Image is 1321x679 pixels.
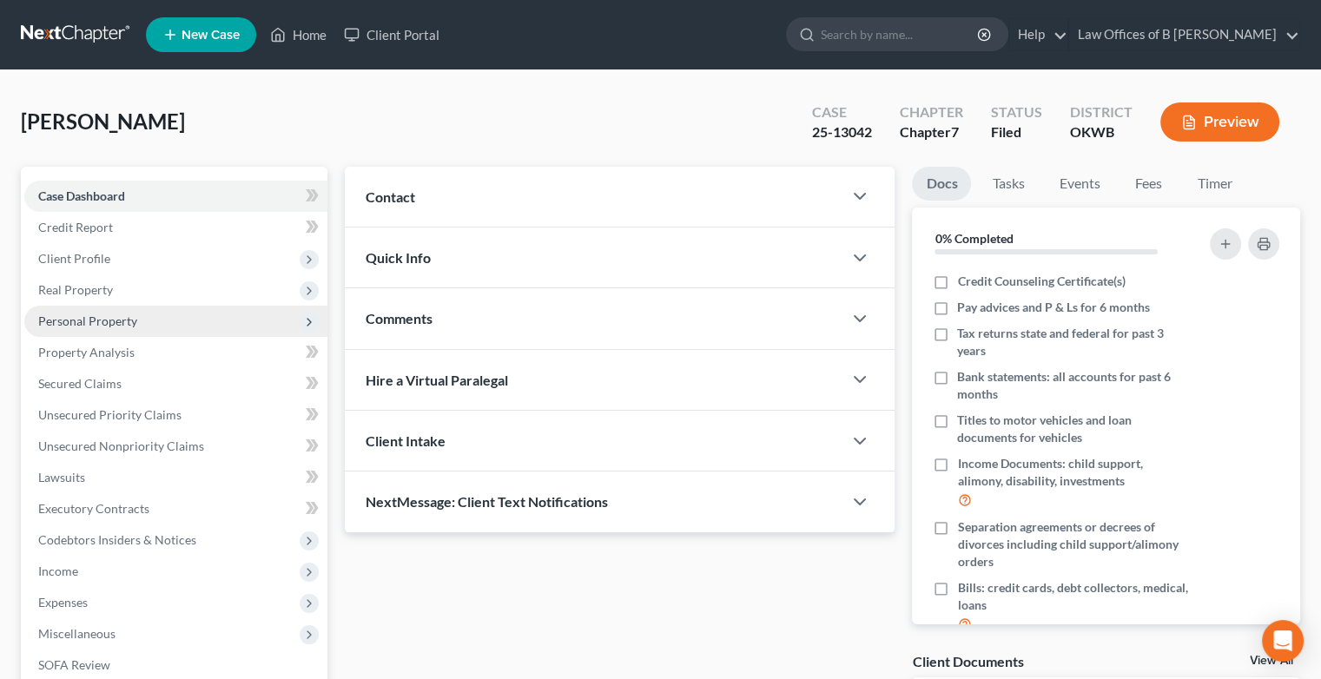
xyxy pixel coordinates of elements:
span: Contact [366,188,415,205]
a: Client Portal [335,19,448,50]
span: 7 [951,123,959,140]
a: Law Offices of B [PERSON_NAME] [1069,19,1299,50]
div: 25-13042 [812,122,872,142]
span: NextMessage: Client Text Notifications [366,493,608,510]
div: OKWB [1070,122,1133,142]
a: Property Analysis [24,337,327,368]
a: Lawsuits [24,462,327,493]
span: Property Analysis [38,345,135,359]
span: Unsecured Nonpriority Claims [38,438,204,453]
span: Quick Info [366,249,431,266]
span: Comments [366,310,433,326]
span: Client Intake [366,432,446,449]
a: Events [1045,167,1113,201]
span: Miscellaneous [38,626,116,641]
span: Personal Property [38,313,137,328]
span: Pay advices and P & Ls for 6 months [957,299,1150,316]
a: Tasks [978,167,1038,201]
button: Preview [1160,102,1279,142]
span: Unsecured Priority Claims [38,407,182,422]
span: Titles to motor vehicles and loan documents for vehicles [957,412,1188,446]
span: SOFA Review [38,657,110,672]
span: Income Documents: child support, alimony, disability, investments [957,455,1188,490]
span: Real Property [38,282,113,297]
span: Executory Contracts [38,501,149,516]
span: Tax returns state and federal for past 3 years [957,325,1188,359]
div: Status [991,102,1042,122]
span: Credit Report [38,220,113,234]
a: Home [261,19,335,50]
span: [PERSON_NAME] [21,109,185,134]
a: Unsecured Priority Claims [24,399,327,431]
span: Codebtors Insiders & Notices [38,532,196,547]
a: Credit Report [24,212,327,243]
div: Chapter [900,102,963,122]
input: Search by name... [821,18,980,50]
a: Docs [912,167,971,201]
span: Expenses [38,595,88,610]
a: Case Dashboard [24,181,327,212]
a: Secured Claims [24,368,327,399]
div: Filed [991,122,1042,142]
span: Separation agreements or decrees of divorces including child support/alimony orders [957,518,1188,570]
span: Case Dashboard [38,188,125,203]
div: Case [812,102,872,122]
span: Hire a Virtual Paralegal [366,372,508,388]
a: Fees [1120,167,1176,201]
strong: 0% Completed [935,231,1013,246]
a: Help [1009,19,1067,50]
span: Secured Claims [38,376,122,391]
span: Lawsuits [38,470,85,485]
div: Chapter [900,122,963,142]
div: District [1070,102,1133,122]
a: View All [1250,655,1293,667]
div: Open Intercom Messenger [1262,620,1304,662]
span: Bank statements: all accounts for past 6 months [957,368,1188,403]
span: Client Profile [38,251,110,266]
span: Bills: credit cards, debt collectors, medical, loans [957,579,1188,614]
a: Timer [1183,167,1245,201]
span: Credit Counseling Certificate(s) [957,273,1125,290]
a: Unsecured Nonpriority Claims [24,431,327,462]
span: New Case [182,29,240,42]
span: Income [38,564,78,578]
div: Client Documents [912,652,1023,670]
a: Executory Contracts [24,493,327,524]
